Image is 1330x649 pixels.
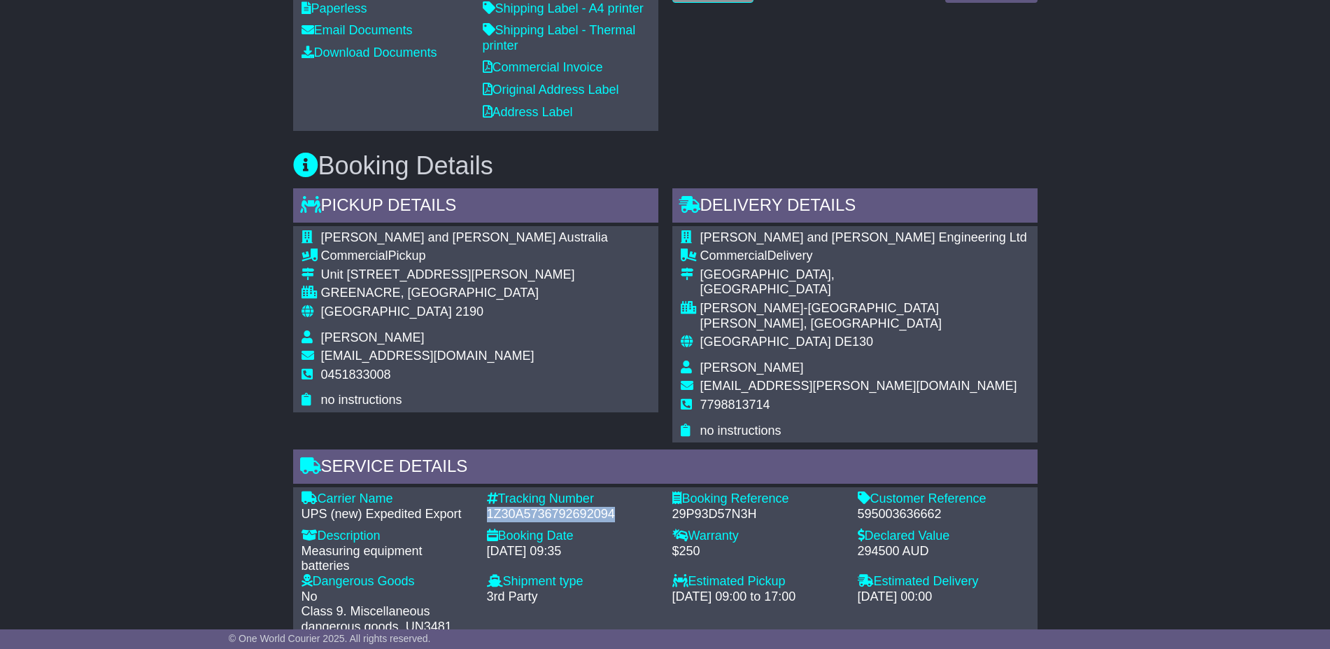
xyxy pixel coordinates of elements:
div: [DATE] 00:00 [858,589,1029,605]
div: Estimated Pickup [672,574,844,589]
div: [GEOGRAPHIC_DATA] [700,282,1029,298]
span: [EMAIL_ADDRESS][PERSON_NAME][DOMAIN_NAME] [700,379,1017,393]
div: Warranty [672,529,844,544]
div: $250 [672,544,844,559]
span: [PERSON_NAME] and [PERSON_NAME] Engineering Ltd [700,230,1027,244]
span: no instructions [700,424,781,438]
span: No [302,589,318,603]
div: GREENACRE, [GEOGRAPHIC_DATA] [321,286,608,301]
div: Declared Value [858,529,1029,544]
div: Description [302,529,473,544]
div: [PERSON_NAME]-[GEOGRAPHIC_DATA][PERSON_NAME], [GEOGRAPHIC_DATA] [700,301,1029,331]
div: [DATE] 09:00 to 17:00 [672,589,844,605]
div: 595003636662 [858,507,1029,522]
div: Delivery Details [672,188,1038,226]
h3: Booking Details [293,152,1038,180]
a: Paperless [302,1,367,15]
a: Commercial Invoice [483,60,603,74]
span: Class 9. Miscellaneous dangerous goods. [302,604,430,634]
span: [GEOGRAPHIC_DATA] [321,305,452,319]
a: Download Documents [302,46,437,60]
div: Tracking Number [487,491,658,507]
span: 3rd Party [487,589,538,603]
span: © One World Courier 2025. All rights reserved. [229,633,431,644]
div: 1Z30A5736792692094 [487,507,658,522]
div: [DATE] 09:35 [487,544,658,559]
a: Shipping Label - A4 printer [483,1,644,15]
div: Estimated Delivery [858,574,1029,589]
div: Booking Reference [672,491,844,507]
div: Pickup [321,249,608,264]
span: UN3481 [406,620,452,634]
div: Customer Reference [858,491,1029,507]
span: [PERSON_NAME] and [PERSON_NAME] Australia [321,230,608,244]
span: Commercial [700,249,767,263]
a: Original Address Label [483,83,619,97]
div: Delivery [700,249,1029,264]
div: 29P93D57N3H [672,507,844,522]
div: Unit [STREET_ADDRESS][PERSON_NAME] [321,267,608,283]
div: Dangerous Goods [302,574,473,589]
span: [PERSON_NAME] [700,361,804,375]
div: Carrier Name [302,491,473,507]
span: 0451833008 [321,368,391,382]
a: Address Label [483,105,573,119]
span: [GEOGRAPHIC_DATA] [700,335,831,349]
span: 7798813714 [700,398,770,412]
div: 294500 AUD [858,544,1029,559]
div: Service Details [293,449,1038,487]
div: Measuring equipment batteries [302,544,473,574]
span: 2190 [455,305,483,319]
a: Shipping Label - Thermal printer [483,23,636,53]
div: Booking Date [487,529,658,544]
div: [GEOGRAPHIC_DATA], [700,267,1029,283]
span: DE130 [835,335,873,349]
div: Pickup Details [293,188,658,226]
span: [PERSON_NAME] [321,330,425,344]
div: UPS (new) Expedited Export [302,507,473,522]
div: Shipment type [487,574,658,589]
a: Email Documents [302,23,413,37]
span: [EMAIL_ADDRESS][DOMAIN_NAME] [321,349,535,363]
span: Commercial [321,249,388,263]
span: no instructions [321,393,402,407]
